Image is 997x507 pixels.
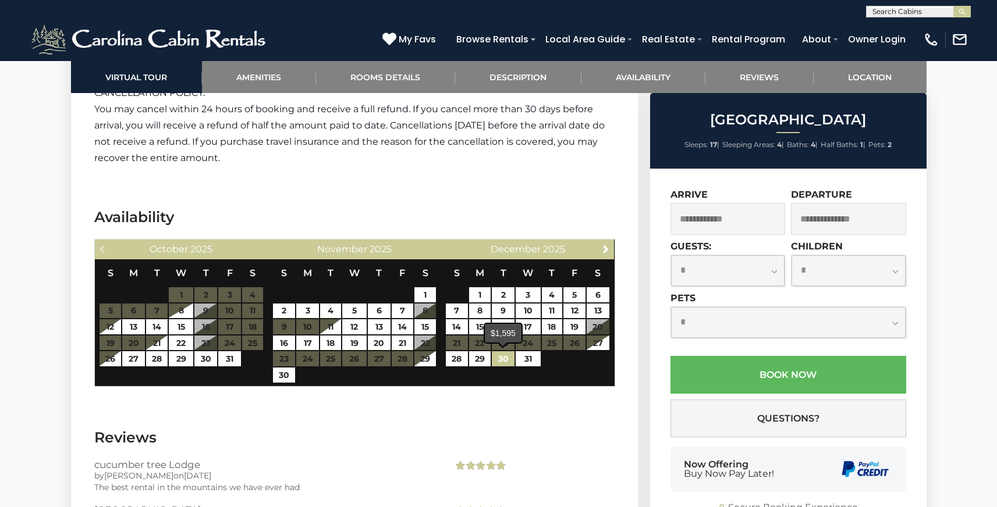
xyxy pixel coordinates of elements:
[501,267,506,279] span: Tuesday
[122,351,145,366] a: 27
[888,140,892,149] strong: 2
[399,267,405,279] span: Friday
[469,304,491,319] a: 8
[523,267,533,279] span: Wednesday
[598,241,613,256] a: Next
[722,140,775,149] span: Sleeping Areas:
[94,481,436,493] div: The best rental in the mountains we have ever had
[543,244,565,255] span: 2025
[316,61,455,93] a: Rooms Details
[542,304,563,319] a: 11
[814,61,927,93] a: Location
[349,267,360,279] span: Wednesday
[516,304,540,319] a: 10
[176,267,186,279] span: Wednesday
[328,267,333,279] span: Tuesday
[868,140,886,149] span: Pets:
[787,137,818,152] li: |
[563,304,585,319] a: 12
[516,287,540,302] a: 3
[227,267,233,279] span: Friday
[169,319,193,334] a: 15
[382,32,439,47] a: My Favs
[202,61,316,93] a: Amenities
[777,140,782,149] strong: 4
[273,367,296,383] a: 30
[317,244,367,255] span: November
[492,287,515,302] a: 2
[218,351,241,366] a: 31
[722,137,784,152] li: |
[540,29,631,49] a: Local Area Guide
[250,267,256,279] span: Saturday
[516,351,540,366] a: 31
[414,319,436,334] a: 15
[392,304,413,319] a: 7
[414,351,436,366] a: 29
[601,244,611,253] span: Next
[485,324,521,342] div: $1,595
[821,137,865,152] li: |
[923,31,939,48] img: phone-regular-white.png
[342,304,367,319] a: 5
[684,460,774,479] div: Now Offering
[455,61,581,93] a: Description
[684,469,774,479] span: Buy Now Pay Later!
[169,304,193,319] a: 8
[368,304,391,319] a: 6
[194,351,217,366] a: 30
[842,29,911,49] a: Owner Login
[154,267,160,279] span: Tuesday
[368,319,391,334] a: 13
[376,267,382,279] span: Thursday
[684,137,719,152] li: |
[821,140,858,149] span: Half Baths:
[129,267,138,279] span: Monday
[368,335,391,351] a: 20
[150,244,188,255] span: October
[796,29,837,49] a: About
[492,351,515,366] a: 30
[94,470,436,481] div: by on
[146,351,168,366] a: 28
[670,399,906,437] button: Questions?
[860,140,863,149] strong: 1
[952,31,968,48] img: mail-regular-white.png
[670,292,696,304] label: Pets
[446,304,467,319] a: 7
[469,319,491,334] a: 15
[303,267,312,279] span: Monday
[446,319,467,334] a: 14
[563,319,585,334] a: 19
[581,61,705,93] a: Availability
[342,335,367,351] a: 19
[94,459,436,470] h3: cucumber tree Lodge
[370,244,392,255] span: 2025
[104,470,173,481] span: [PERSON_NAME]
[94,103,605,163] span: You may cancel within 24 hours of booking and receive a full refund. If you cancel more than 30 d...
[587,304,609,319] a: 13
[392,335,413,351] a: 21
[296,335,319,351] a: 17
[146,335,168,351] a: 21
[296,304,319,319] a: 3
[787,140,809,149] span: Baths:
[791,189,852,200] label: Departure
[636,29,701,49] a: Real Estate
[281,267,287,279] span: Sunday
[392,319,413,334] a: 14
[492,304,515,319] a: 9
[450,29,534,49] a: Browse Rentals
[705,61,814,93] a: Reviews
[469,351,491,366] a: 29
[446,351,467,366] a: 28
[100,319,121,334] a: 12
[184,470,211,481] span: [DATE]
[190,244,212,255] span: 2025
[423,267,428,279] span: Saturday
[94,207,615,227] h3: Availability
[542,319,563,334] a: 18
[653,112,924,127] h2: [GEOGRAPHIC_DATA]
[587,287,609,302] a: 6
[320,304,341,319] a: 4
